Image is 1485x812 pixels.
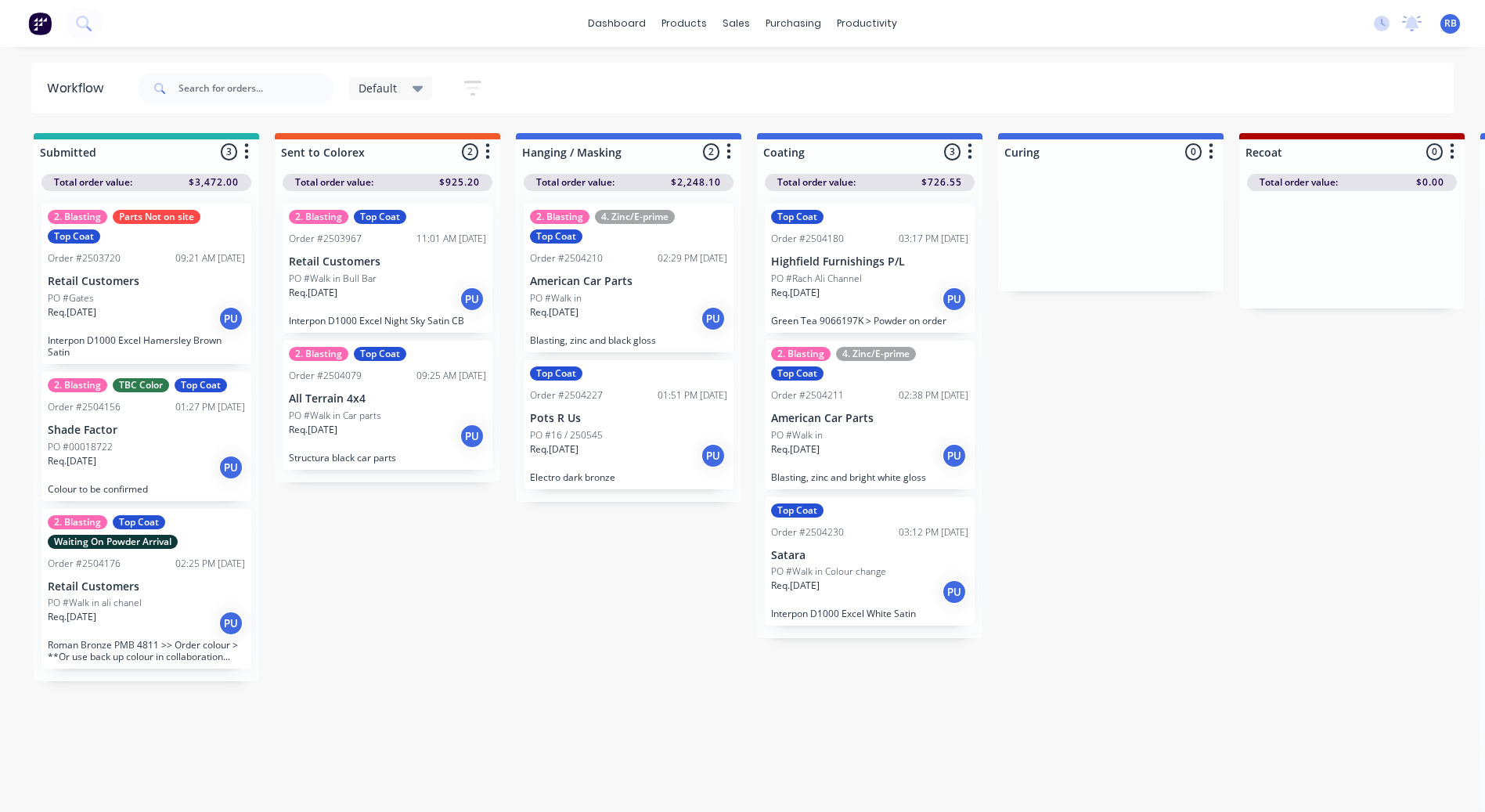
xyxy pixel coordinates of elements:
[289,347,348,361] div: 2. Blasting
[283,204,492,333] div: 2. BlastingTop CoatOrder #250396711:01 AM [DATE]Retail CustomersPO #Walk in Bull BarReq.[DATE]PUI...
[354,210,406,224] div: Top Coat
[701,443,726,468] div: PU
[218,611,243,636] div: PU
[942,287,967,312] div: PU
[48,229,100,244] div: Top Coat
[765,204,975,333] div: Top CoatOrder #250418003:17 PM [DATE]Highfield Furnishings P/LPO #Rach Ali ChannelReq.[DATE]PUGre...
[771,255,968,269] p: Highfield Furnishings P/L
[48,440,113,454] p: PO #00018722
[48,291,94,305] p: PO #Gates
[654,12,715,35] div: products
[48,334,245,358] p: Interpon D1000 Excel Hamersley Brown Satin
[942,579,967,604] div: PU
[48,275,245,288] p: Retail Customers
[921,175,962,189] span: $726.55
[289,210,348,224] div: 2. Blasting
[48,535,178,549] div: Waiting On Powder Arrival
[765,497,975,626] div: Top CoatOrder #250423003:12 PM [DATE]SataraPO #Walk in Colour changeReq.[DATE]PUInterpon D1000 Ex...
[359,80,397,96] span: Default
[460,424,485,449] div: PU
[178,73,333,104] input: Search for orders...
[765,341,975,489] div: 2. Blasting4. Zinc/E-primeTop CoatOrder #250421102:38 PM [DATE]American Car PartsPO #Walk inReq.[...
[899,525,968,540] div: 03:12 PM [DATE]
[530,251,603,265] div: Order #2504210
[289,272,377,286] p: PO #Walk in Bull Bar
[658,251,727,265] div: 02:29 PM [DATE]
[460,287,485,312] div: PU
[113,515,165,529] div: Top Coat
[1260,175,1338,189] span: Total order value:
[48,483,245,495] p: Colour to be confirmed
[48,400,121,414] div: Order #2504156
[439,175,480,189] span: $925.20
[658,388,727,402] div: 01:51 PM [DATE]
[530,229,582,244] div: Top Coat
[189,175,239,189] span: $3,472.00
[289,315,486,327] p: Interpon D1000 Excel Night Sky Satin CB
[48,305,96,319] p: Req. [DATE]
[530,334,727,346] p: Blasting, zinc and black gloss
[715,12,758,35] div: sales
[530,471,727,483] p: Electro dark bronze
[289,452,486,464] p: Structura black car parts
[771,315,968,327] p: Green Tea 9066197K > Powder on order
[289,255,486,269] p: Retail Customers
[771,366,824,381] div: Top Coat
[530,305,579,319] p: Req. [DATE]
[289,392,486,406] p: All Terrain 4x4
[771,503,824,518] div: Top Coat
[942,443,967,468] div: PU
[289,369,362,383] div: Order #2504079
[758,12,829,35] div: purchasing
[771,286,820,300] p: Req. [DATE]
[1416,175,1444,189] span: $0.00
[536,175,615,189] span: Total order value:
[48,454,96,468] p: Req. [DATE]
[175,400,245,414] div: 01:27 PM [DATE]
[113,378,169,392] div: TBC Color
[218,455,243,480] div: PU
[289,232,362,246] div: Order #2503967
[771,565,886,579] p: PO #Walk in Colour change
[175,557,245,571] div: 02:25 PM [DATE]
[701,306,726,331] div: PU
[530,291,582,305] p: PO #Walk in
[1444,16,1457,31] span: RB
[771,232,844,246] div: Order #2504180
[48,424,245,437] p: Shade Factor
[771,549,968,562] p: Satara
[771,579,820,593] p: Req. [DATE]
[836,347,916,361] div: 4. Zinc/E-prime
[771,442,820,457] p: Req. [DATE]
[113,210,200,224] div: Parts Not on site
[48,210,107,224] div: 2. Blasting
[354,347,406,361] div: Top Coat
[671,175,721,189] span: $2,248.10
[295,175,373,189] span: Total order value:
[289,409,381,423] p: PO #Walk in Car parts
[47,79,111,98] div: Workflow
[416,369,486,383] div: 09:25 AM [DATE]
[416,232,486,246] div: 11:01 AM [DATE]
[48,557,121,571] div: Order #2504176
[48,378,107,392] div: 2. Blasting
[829,12,905,35] div: productivity
[48,515,107,529] div: 2. Blasting
[580,12,654,35] a: dashboard
[777,175,856,189] span: Total order value:
[771,412,968,425] p: American Car Parts
[54,175,132,189] span: Total order value:
[771,525,844,540] div: Order #2504230
[524,360,733,489] div: Top CoatOrder #250422701:51 PM [DATE]Pots R UsPO #16 / 250545Req.[DATE]PUElectro dark bronze
[175,378,227,392] div: Top Coat
[289,286,337,300] p: Req. [DATE]
[771,428,823,442] p: PO #Walk in
[524,204,733,352] div: 2. Blasting4. Zinc/E-primeTop CoatOrder #250421002:29 PM [DATE]American Car PartsPO #Walk inReq.[...
[530,428,603,442] p: PO #16 / 250545
[595,210,675,224] div: 4. Zinc/E-prime
[48,580,245,594] p: Retail Customers
[899,232,968,246] div: 03:17 PM [DATE]
[41,204,251,364] div: 2. BlastingParts Not on siteTop CoatOrder #250372009:21 AM [DATE]Retail CustomersPO #GatesReq.[DA...
[530,412,727,425] p: Pots R Us
[771,608,968,619] p: Interpon D1000 Excel White Satin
